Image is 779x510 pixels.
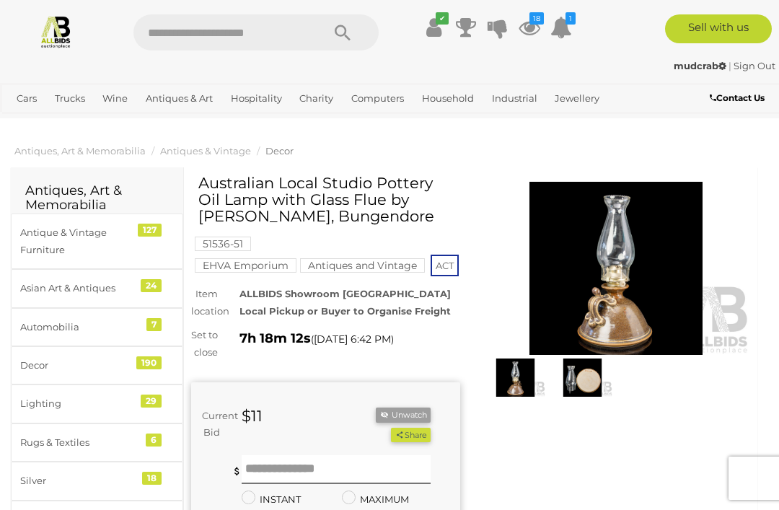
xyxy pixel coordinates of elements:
[146,434,162,447] div: 6
[665,14,773,43] a: Sell with us
[242,491,301,508] label: INSTANT
[142,472,162,485] div: 18
[14,145,146,157] a: Antiques, Art & Memorabilia
[311,333,394,345] span: ( )
[180,286,229,320] div: Item location
[519,14,540,40] a: 18
[307,14,379,50] button: Search
[314,333,391,346] span: [DATE] 6:42 PM
[710,90,768,106] a: Contact Us
[195,237,251,251] mark: 51536-51
[20,280,139,296] div: Asian Art & Antiques
[674,60,726,71] strong: mudcrab
[553,359,612,397] img: Australian Local Studio Pottery Oil Lamp with Glass Flue by Rachael Taylor, Bungendore
[734,60,775,71] a: Sign Out
[20,224,139,258] div: Antique & Vintage Furniture
[11,87,43,110] a: Cars
[265,145,294,157] a: Decor
[239,288,451,299] strong: ALLBIDS Showroom [GEOGRAPHIC_DATA]
[180,327,229,361] div: Set to close
[195,260,296,271] a: EHVA Emporium
[423,14,445,40] a: ✔
[11,346,183,384] a: Decor 190
[485,359,545,397] img: Australian Local Studio Pottery Oil Lamp with Glass Flue by Rachael Taylor, Bungendore
[346,87,410,110] a: Computers
[11,110,50,134] a: Office
[97,87,133,110] a: Wine
[565,12,576,25] i: 1
[191,408,231,441] div: Current Bid
[342,491,409,508] label: MAXIMUM
[11,423,183,462] a: Rugs & Textiles 6
[103,110,217,134] a: [GEOGRAPHIC_DATA]
[11,308,183,346] a: Automobilia 7
[239,330,311,346] strong: 7h 18m 12s
[729,60,731,71] span: |
[39,14,73,48] img: Allbids.com.au
[300,258,425,273] mark: Antiques and Vintage
[391,428,431,443] button: Share
[195,258,296,273] mark: EHVA Emporium
[416,87,480,110] a: Household
[20,472,139,489] div: Silver
[486,87,543,110] a: Industrial
[674,60,729,71] a: mudcrab
[294,87,339,110] a: Charity
[11,214,183,269] a: Antique & Vintage Furniture 127
[198,175,457,224] h1: Australian Local Studio Pottery Oil Lamp with Glass Flue by [PERSON_NAME], Bungendore
[550,14,572,40] a: 1
[20,357,139,374] div: Decor
[376,408,431,423] li: Unwatch this item
[136,356,162,369] div: 190
[482,182,751,355] img: Australian Local Studio Pottery Oil Lamp with Glass Flue by Rachael Taylor, Bungendore
[11,269,183,307] a: Asian Art & Antiques 24
[195,238,251,250] a: 51536-51
[529,12,544,25] i: 18
[49,87,91,110] a: Trucks
[141,395,162,408] div: 29
[242,407,263,425] strong: $11
[160,145,251,157] a: Antiques & Vintage
[25,184,169,213] h2: Antiques, Art & Memorabilia
[11,384,183,423] a: Lighting 29
[225,87,288,110] a: Hospitality
[146,318,162,331] div: 7
[300,260,425,271] a: Antiques and Vintage
[376,408,431,423] button: Unwatch
[56,110,97,134] a: Sports
[239,305,451,317] strong: Local Pickup or Buyer to Organise Freight
[20,434,139,451] div: Rugs & Textiles
[549,87,605,110] a: Jewellery
[436,12,449,25] i: ✔
[140,87,219,110] a: Antiques & Art
[11,462,183,500] a: Silver 18
[20,395,139,412] div: Lighting
[138,224,162,237] div: 127
[141,279,162,292] div: 24
[20,319,139,335] div: Automobilia
[710,92,765,103] b: Contact Us
[431,255,459,276] span: ACT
